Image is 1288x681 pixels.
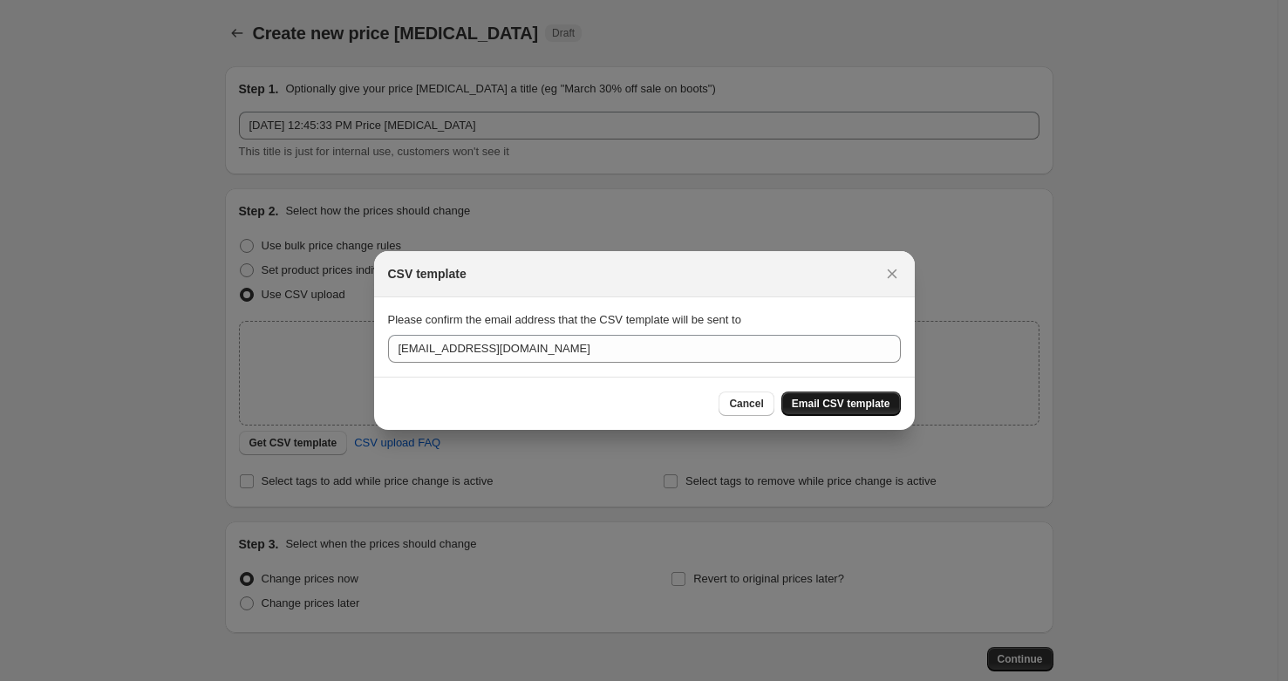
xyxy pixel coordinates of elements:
[388,313,741,326] span: Please confirm the email address that the CSV template will be sent to
[781,392,901,416] button: Email CSV template
[729,397,763,411] span: Cancel
[792,397,890,411] span: Email CSV template
[719,392,773,416] button: Cancel
[388,265,467,283] h2: CSV template
[880,262,904,286] button: Close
